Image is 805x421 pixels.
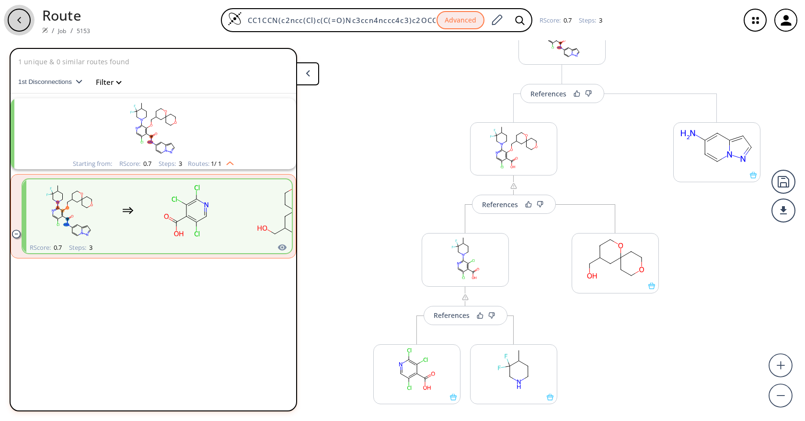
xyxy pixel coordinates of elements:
[142,159,151,168] span: 0.7
[42,5,90,25] p: Route
[374,345,460,394] svg: O=C(O)c1c(Cl)cnc(Cl)c1Cl
[52,25,54,35] li: /
[239,181,325,241] svg: OCC1CCOC2(CCOCC2)C1
[77,27,91,35] a: 5153
[461,293,469,301] img: warning
[52,243,62,252] span: 0.7
[119,161,151,167] div: RScore :
[674,123,760,172] svg: Nc1ccn2nccc2c1
[73,161,112,167] div: Starting from:
[26,181,113,241] svg: CC1CCN(c2ncc(Cl)c(C(=O)Nc3ccn4nccc4c3)c2OCC2CCOC3(CCOCC3)C2)CC1(F)F
[159,161,182,167] div: Steps :
[242,15,437,25] input: Enter SMILES
[221,158,234,165] img: Up
[211,161,221,167] span: 1 / 1
[471,123,557,172] svg: CC1CCN(c2ncc(Cl)c(C(=O)O)c2OCC2CCOC3(CCOCC3)C2)CC1(F)F
[598,16,602,24] span: 3
[520,84,604,103] button: References
[88,243,92,252] span: 3
[18,78,76,85] span: 1st Disconnections
[188,161,234,167] div: Routes:
[18,57,129,67] p: 1 unique & 0 similar routes found
[143,181,230,241] svg: O=C(O)c1c(Cl)cnc(Cl)c1Cl
[530,91,566,97] div: References
[30,245,62,251] div: RScore :
[434,312,470,318] div: References
[70,25,73,35] li: /
[572,234,658,282] svg: OCC1CCOC2(CCOCC2)C1
[42,27,48,33] img: Spaya logo
[90,79,121,86] button: Filter
[29,98,278,158] svg: CC1CCN(c2ncc(Cl)c(C(=O)Nc3ccn4nccc4c3)c2OCC2CCOC3(CCOCC3)C2)CC1(F)F
[437,11,484,30] button: Advanced
[424,306,507,325] button: References
[482,201,518,208] div: References
[18,70,90,94] button: 1st Disconnections
[422,234,508,282] svg: CC1CCN(c2ncc(Cl)c(C(=O)O)c2Cl)CC1(F)F
[579,17,602,23] div: Steps :
[228,12,242,26] img: Logo Spaya
[11,94,296,263] ul: clusters
[540,17,572,23] div: RScore :
[510,182,517,190] img: warning
[58,27,66,35] a: Job
[69,245,92,251] div: Steps :
[472,195,556,214] button: References
[562,16,572,24] span: 0.7
[177,159,182,168] span: 3
[471,345,557,394] svg: CC1CCNCC1(F)F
